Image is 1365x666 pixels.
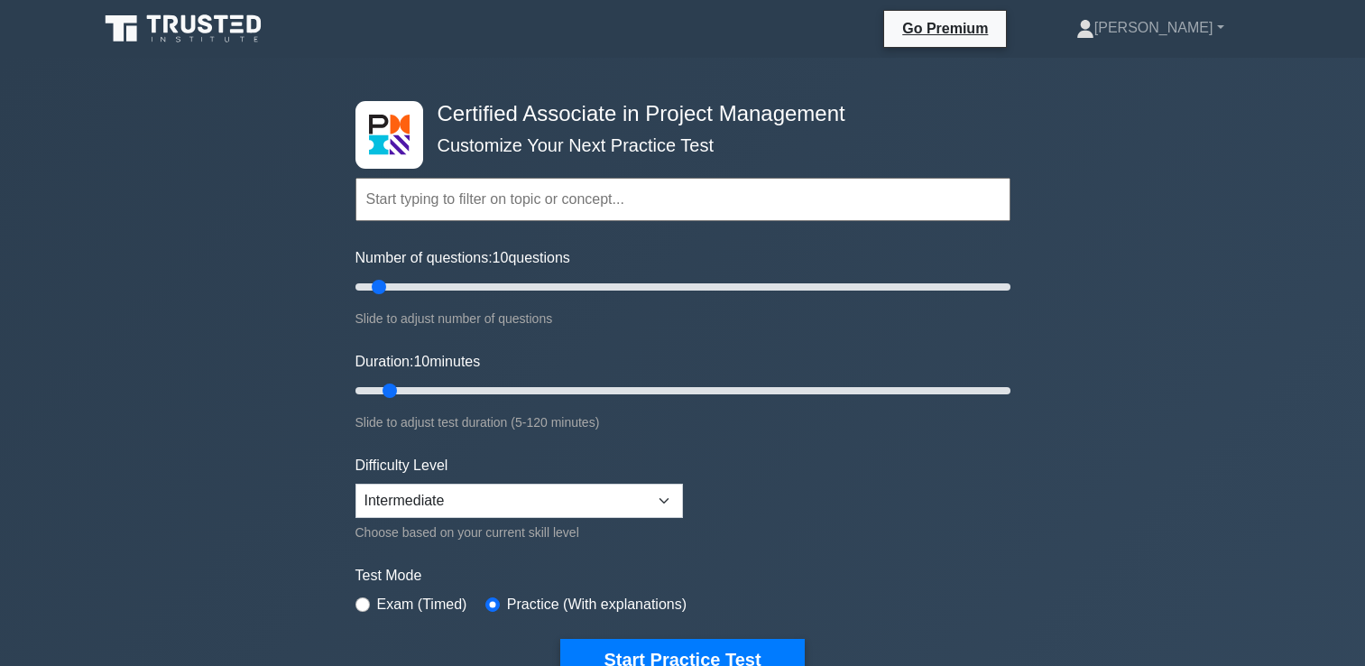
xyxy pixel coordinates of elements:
input: Start typing to filter on topic or concept... [355,178,1010,221]
div: Choose based on your current skill level [355,522,683,543]
label: Duration: minutes [355,351,481,373]
a: Go Premium [891,17,999,40]
label: Practice (With explanations) [507,594,687,615]
span: 10 [413,354,429,369]
label: Exam (Timed) [377,594,467,615]
a: [PERSON_NAME] [1033,10,1268,46]
div: Slide to adjust number of questions [355,308,1010,329]
span: 10 [493,250,509,265]
label: Test Mode [355,565,1010,587]
h4: Certified Associate in Project Management [430,101,922,127]
label: Difficulty Level [355,455,448,476]
div: Slide to adjust test duration (5-120 minutes) [355,412,1010,433]
label: Number of questions: questions [355,247,570,269]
